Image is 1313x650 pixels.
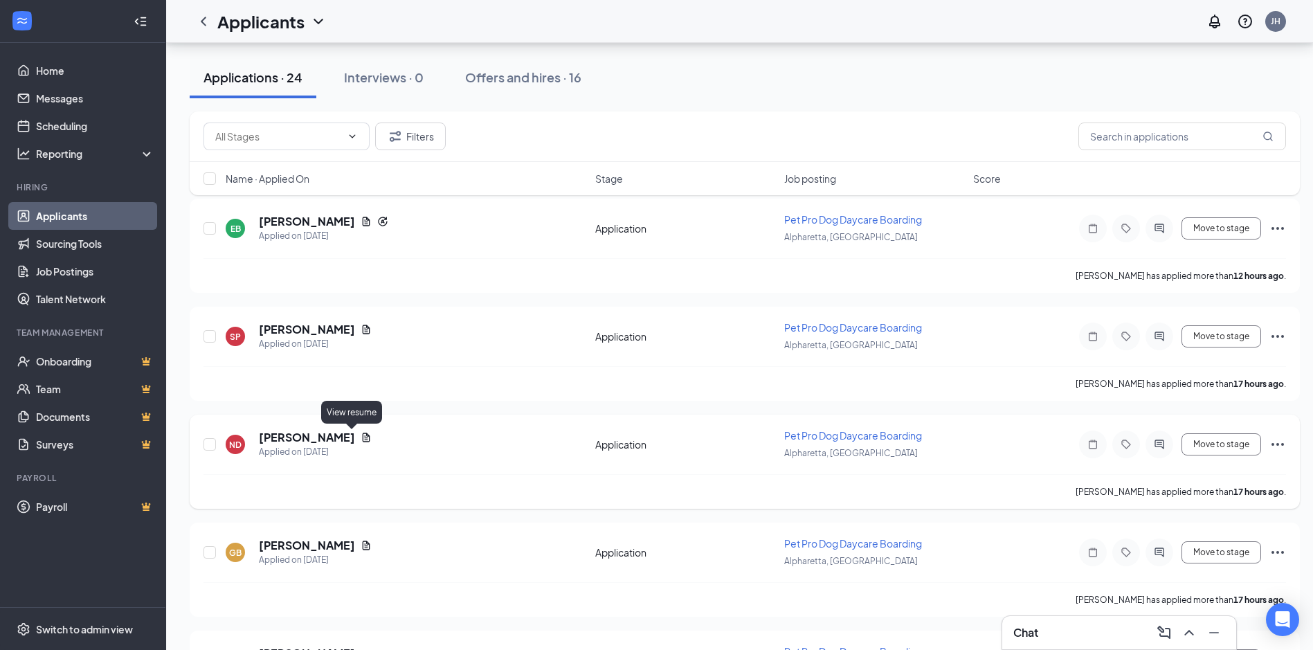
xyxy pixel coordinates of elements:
[1085,547,1101,558] svg: Note
[1203,622,1225,644] button: Minimize
[1181,433,1261,455] button: Move to stage
[1233,595,1284,605] b: 17 hours ago
[36,285,154,313] a: Talent Network
[784,448,918,458] span: Alpharetta, [GEOGRAPHIC_DATA]
[595,437,776,451] div: Application
[595,172,623,186] span: Stage
[36,622,133,636] div: Switch to admin view
[230,331,241,343] div: SP
[1206,624,1222,641] svg: Minimize
[1085,331,1101,342] svg: Note
[36,493,154,521] a: PayrollCrown
[595,545,776,559] div: Application
[259,322,355,337] h5: [PERSON_NAME]
[215,129,341,144] input: All Stages
[1076,486,1286,498] p: [PERSON_NAME] has applied more than .
[259,538,355,553] h5: [PERSON_NAME]
[36,375,154,403] a: TeamCrown
[321,401,382,424] div: View resume
[36,112,154,140] a: Scheduling
[36,347,154,375] a: OnboardingCrown
[17,147,30,161] svg: Analysis
[36,202,154,230] a: Applicants
[1269,220,1286,237] svg: Ellipses
[784,232,918,242] span: Alpharetta, [GEOGRAPHIC_DATA]
[784,172,836,186] span: Job posting
[784,340,918,350] span: Alpharetta, [GEOGRAPHIC_DATA]
[1206,13,1223,30] svg: Notifications
[36,431,154,458] a: SurveysCrown
[1076,594,1286,606] p: [PERSON_NAME] has applied more than .
[784,556,918,566] span: Alpharetta, [GEOGRAPHIC_DATA]
[217,10,305,33] h1: Applicants
[1233,487,1284,497] b: 17 hours ago
[1013,625,1038,640] h3: Chat
[229,547,242,559] div: GB
[1237,13,1253,30] svg: QuestionInfo
[1118,223,1134,234] svg: Tag
[259,553,372,567] div: Applied on [DATE]
[595,329,776,343] div: Application
[1118,331,1134,342] svg: Tag
[36,57,154,84] a: Home
[344,69,424,86] div: Interviews · 0
[1085,223,1101,234] svg: Note
[387,128,404,145] svg: Filter
[361,324,372,335] svg: Document
[377,216,388,227] svg: Reapply
[17,622,30,636] svg: Settings
[17,327,152,338] div: Team Management
[1178,622,1200,644] button: ChevronUp
[36,230,154,258] a: Sourcing Tools
[259,430,355,445] h5: [PERSON_NAME]
[1233,379,1284,389] b: 17 hours ago
[784,429,922,442] span: Pet Pro Dog Daycare Boarding
[203,69,302,86] div: Applications · 24
[259,214,355,229] h5: [PERSON_NAME]
[1151,439,1168,450] svg: ActiveChat
[1151,223,1168,234] svg: ActiveChat
[361,432,372,443] svg: Document
[1078,123,1286,150] input: Search in applications
[310,13,327,30] svg: ChevronDown
[1118,439,1134,450] svg: Tag
[230,223,241,235] div: EB
[259,337,372,351] div: Applied on [DATE]
[36,258,154,285] a: Job Postings
[229,439,242,451] div: ND
[1156,624,1172,641] svg: ComposeMessage
[595,222,776,235] div: Application
[1085,439,1101,450] svg: Note
[259,445,372,459] div: Applied on [DATE]
[1181,541,1261,563] button: Move to stage
[1262,131,1274,142] svg: MagnifyingGlass
[17,181,152,193] div: Hiring
[17,472,152,484] div: Payroll
[1181,217,1261,240] button: Move to stage
[259,229,388,243] div: Applied on [DATE]
[15,14,29,28] svg: WorkstreamLogo
[1151,547,1168,558] svg: ActiveChat
[36,403,154,431] a: DocumentsCrown
[347,131,358,142] svg: ChevronDown
[361,216,372,227] svg: Document
[195,13,212,30] svg: ChevronLeft
[784,321,922,334] span: Pet Pro Dog Daycare Boarding
[36,147,155,161] div: Reporting
[784,537,922,550] span: Pet Pro Dog Daycare Boarding
[973,172,1001,186] span: Score
[1269,328,1286,345] svg: Ellipses
[1181,325,1261,347] button: Move to stage
[361,540,372,551] svg: Document
[1076,270,1286,282] p: [PERSON_NAME] has applied more than .
[1271,15,1280,27] div: JH
[134,15,147,28] svg: Collapse
[1233,271,1284,281] b: 12 hours ago
[375,123,446,150] button: Filter Filters
[1151,331,1168,342] svg: ActiveChat
[1181,624,1197,641] svg: ChevronUp
[226,172,309,186] span: Name · Applied On
[1118,547,1134,558] svg: Tag
[1153,622,1175,644] button: ComposeMessage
